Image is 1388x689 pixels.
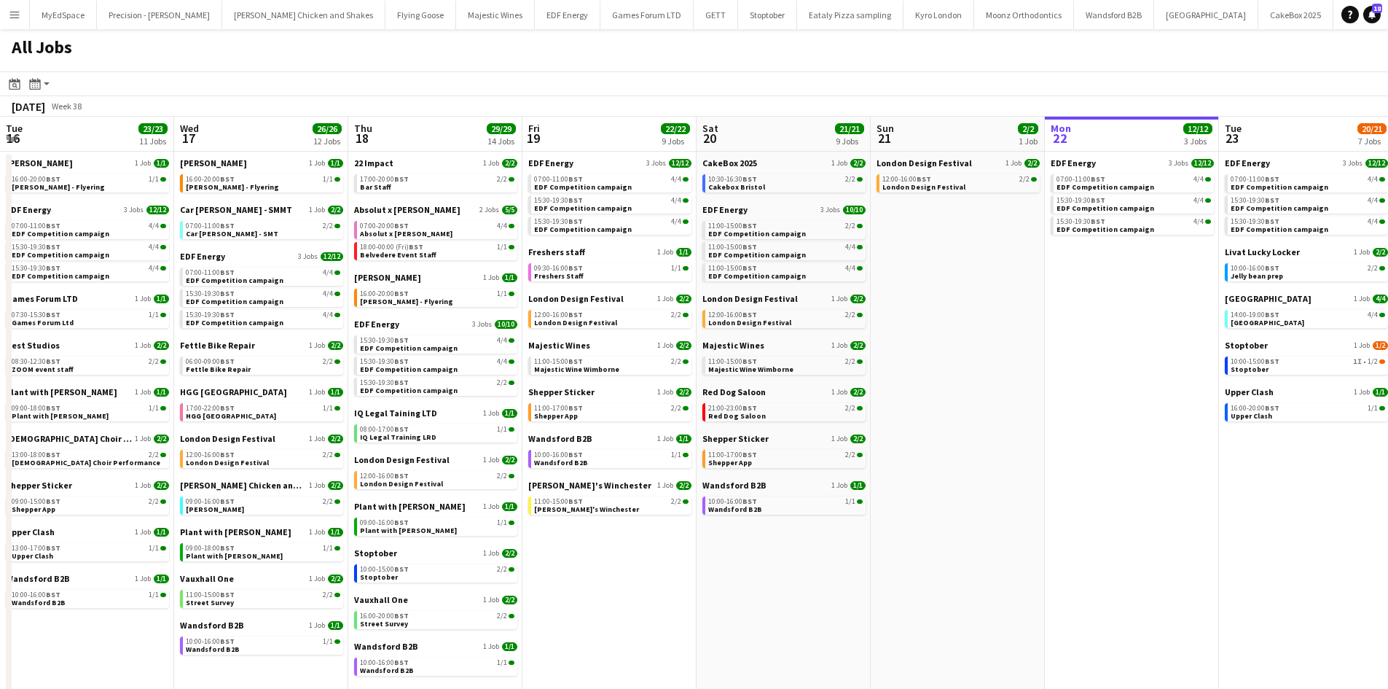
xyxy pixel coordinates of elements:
button: Majestic Wines [456,1,535,29]
span: London Design Festival [877,157,972,168]
span: BST [46,310,60,319]
span: Majestic Wines [528,340,590,351]
div: EDF Energy3 Jobs12/1207:00-11:00BST4/4EDF Competition campaign15:30-19:30BST4/4EDF Competition ca... [1051,157,1214,238]
span: 1/1 [497,244,507,251]
span: Fettle Bike Repair [180,340,255,351]
a: 07:00-11:00BST4/4EDF Competition campaign [186,268,340,284]
a: 15:30-19:30BST4/4EDF Competition campaign [1231,195,1385,212]
div: [PERSON_NAME]1 Job1/116:00-20:00BST1/1[PERSON_NAME] - Flyering [6,157,169,204]
span: EDF Competition campaign [1231,225,1328,234]
span: 4/4 [323,311,333,319]
span: 16:00-20:00 [12,176,60,183]
span: BST [568,195,583,205]
span: Barnard Marcus [354,272,421,283]
span: BST [1265,263,1279,273]
span: 5/5 [502,206,517,214]
span: 2/2 [1019,176,1030,183]
span: 2/2 [502,159,517,168]
span: 1/1 [149,311,159,319]
a: 22 Impact1 Job2/2 [354,157,517,168]
span: 07:00-11:00 [186,222,235,230]
span: 4/4 [497,337,507,344]
span: EDF Competition campaign [708,271,806,281]
span: BST [1091,174,1105,184]
span: Barnard Marcus [180,157,247,168]
span: 1/1 [323,176,333,183]
span: London Southend Airport [1225,293,1311,304]
span: 1/1 [502,273,517,282]
span: Games Forum LTD [6,293,78,304]
span: 2/2 [1024,159,1040,168]
span: EDF Energy [528,157,573,168]
span: 07:00-11:00 [12,222,60,230]
span: BST [742,242,757,252]
span: 07:30-15:30 [12,311,60,319]
span: 1/1 [149,176,159,183]
div: Nest Studios1 Job2/208:30-12:30BST2/2ZOOM event staff [6,340,169,386]
a: London Design Festival1 Job2/2 [877,157,1040,168]
span: Bar Staff [360,182,391,192]
span: 4/4 [1368,176,1378,183]
button: Wandsford B2B [1074,1,1154,29]
span: 15:30-19:30 [360,337,409,344]
span: 4/4 [1193,218,1204,225]
span: 1 Job [483,273,499,282]
span: 2/2 [671,311,681,319]
span: BST [46,263,60,273]
span: 1 Job [1354,295,1370,303]
span: 10/10 [495,320,517,329]
a: 07:00-20:00BST4/4Absolut x [PERSON_NAME] [360,221,514,238]
span: 1 Job [309,159,325,168]
span: 09:30-16:00 [534,265,583,272]
a: 12:00-16:00BST2/2London Design Festival [708,310,863,327]
div: EDF Energy3 Jobs12/1207:00-11:00BST4/4EDF Competition campaign15:30-19:30BST4/4EDF Competition ca... [1225,157,1388,246]
span: EDF Competition campaign [534,203,632,213]
a: Games Forum LTD1 Job1/1 [6,293,169,304]
span: 3 Jobs [1169,159,1188,168]
span: EDF Energy [354,319,399,330]
span: 1 Job [483,159,499,168]
span: London Design Festival [534,318,617,327]
button: [PERSON_NAME] Chicken and Shakes [222,1,385,29]
span: Barnard Marcus - Flyering [360,297,453,306]
span: 2/2 [323,222,333,230]
a: 11:00-15:00BST4/4EDF Competition campaign [708,263,863,280]
span: BST [46,221,60,230]
span: BST [742,174,757,184]
span: 4/4 [149,265,159,272]
a: Livat Lucky Locker1 Job2/2 [1225,246,1388,257]
span: Southend Airport [1231,318,1304,327]
span: EDF Energy [702,204,748,215]
div: Games Forum LTD1 Job1/107:30-15:30BST1/1Games Forum Ltd [6,293,169,340]
a: 15:30-19:30BST4/4EDF Competition campaign [1231,217,1385,233]
span: EDF Competition campaign [186,318,283,327]
span: 07:00-11:00 [1056,176,1105,183]
span: 1 Job [831,159,847,168]
a: 16:00-20:00BST1/1[PERSON_NAME] - Flyering [186,174,340,191]
a: 14:00-19:00BST4/4[GEOGRAPHIC_DATA] [1231,310,1385,327]
span: Absolut x Haring [354,204,460,215]
span: 4/4 [1368,218,1378,225]
span: 12/12 [1191,159,1214,168]
a: 15:30-19:30BST4/4EDF Competition campaign [186,289,340,305]
span: EDF Competition campaign [1231,203,1328,213]
a: 07:00-11:00BST4/4EDF Competition campaign [12,221,166,238]
span: 12/12 [669,159,691,168]
span: 1 Job [309,206,325,214]
span: 4/4 [671,218,681,225]
span: Absolut x Haring [360,229,452,238]
span: BST [568,174,583,184]
span: EDF Competition campaign [534,182,632,192]
div: Freshers staff1 Job1/109:30-16:00BST1/1Freshers Staff [528,246,691,293]
span: BST [1091,195,1105,205]
a: EDF Energy3 Jobs12/12 [1225,157,1388,168]
span: 12:00-16:00 [708,311,757,319]
a: EDF Energy3 Jobs10/10 [702,204,866,215]
span: London Design Festival [882,182,965,192]
span: CakeBox 2025 [702,157,757,168]
span: 1/1 [671,265,681,272]
a: 18:00-00:00 (Fri)BST1/1Belvedere Event Staff [360,242,514,259]
span: 11:00-15:00 [708,222,757,230]
button: GETT [694,1,738,29]
span: 4/4 [1373,295,1388,303]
